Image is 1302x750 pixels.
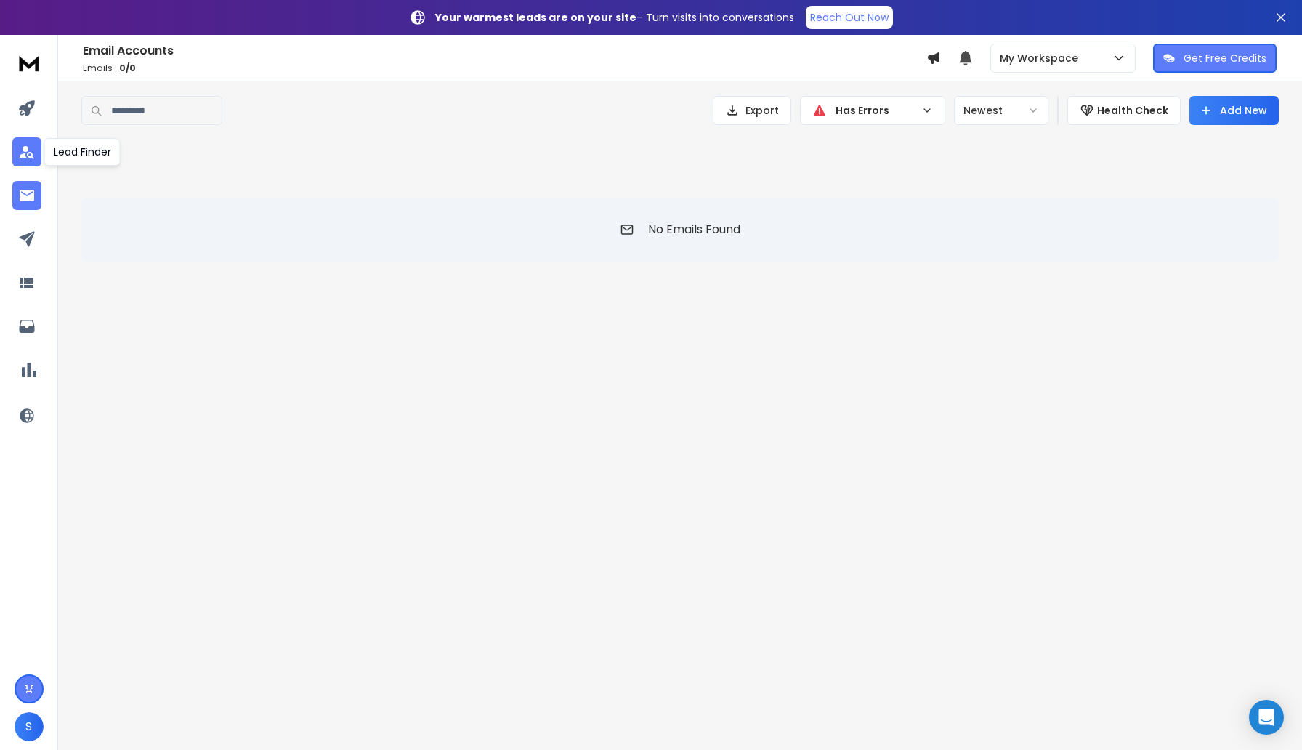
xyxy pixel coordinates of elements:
[1189,96,1279,125] button: Add New
[810,10,889,25] p: Reach Out Now
[15,712,44,741] button: S
[435,10,636,25] strong: Your warmest leads are on your site
[15,49,44,76] img: logo
[83,62,926,74] p: Emails :
[1153,44,1277,73] button: Get Free Credits
[1249,700,1284,735] div: Open Intercom Messenger
[44,138,121,166] div: Lead Finder
[435,10,794,25] p: – Turn visits into conversations
[836,103,915,118] p: Has Errors
[1000,51,1084,65] p: My Workspace
[83,42,926,60] h1: Email Accounts
[648,221,740,238] p: No Emails Found
[713,96,791,125] button: Export
[1097,103,1168,118] p: Health Check
[954,96,1048,125] button: Newest
[806,6,893,29] a: Reach Out Now
[1184,51,1266,65] p: Get Free Credits
[119,62,136,74] span: 0 / 0
[1067,96,1181,125] button: Health Check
